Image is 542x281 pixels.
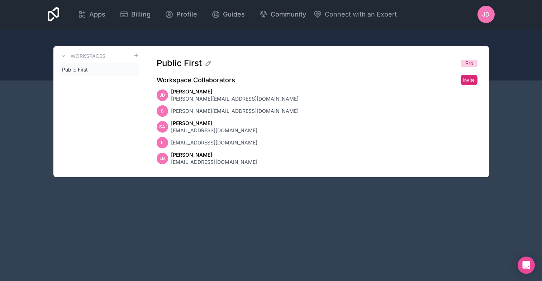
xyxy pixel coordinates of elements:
span: JD [482,10,490,19]
span: [PERSON_NAME] [171,151,257,158]
span: Pro [465,60,473,67]
button: Invite [461,75,477,85]
h3: Workspaces [71,52,105,60]
span: s [161,108,164,114]
span: [PERSON_NAME] [171,120,257,127]
a: Profile [159,6,203,22]
a: Workspaces [59,52,105,60]
span: [PERSON_NAME][EMAIL_ADDRESS][DOMAIN_NAME] [171,107,299,115]
span: [EMAIL_ADDRESS][DOMAIN_NAME] [171,139,257,146]
a: Apps [72,6,111,22]
span: Public First [157,57,202,69]
span: Connect with an Expert [325,9,397,19]
span: Billing [131,9,151,19]
span: [EMAIL_ADDRESS][DOMAIN_NAME] [171,158,257,166]
h2: Workspace Collaborators [157,75,235,85]
a: Guides [206,6,251,22]
span: Community [271,9,306,19]
a: Public First [59,63,139,76]
a: Billing [114,6,156,22]
span: [PERSON_NAME][EMAIL_ADDRESS][DOMAIN_NAME] [171,95,299,102]
span: [PERSON_NAME] [171,88,299,95]
span: Public First [62,66,88,73]
span: [EMAIL_ADDRESS][DOMAIN_NAME] [171,127,257,134]
span: Apps [89,9,105,19]
a: Community [253,6,312,22]
span: Guides [223,9,245,19]
button: Connect with an Expert [313,9,397,19]
span: JD [160,92,165,98]
span: l [161,140,163,146]
span: LB [160,156,165,161]
div: Open Intercom Messenger [518,257,535,274]
span: SA [159,124,165,130]
span: Profile [176,9,197,19]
